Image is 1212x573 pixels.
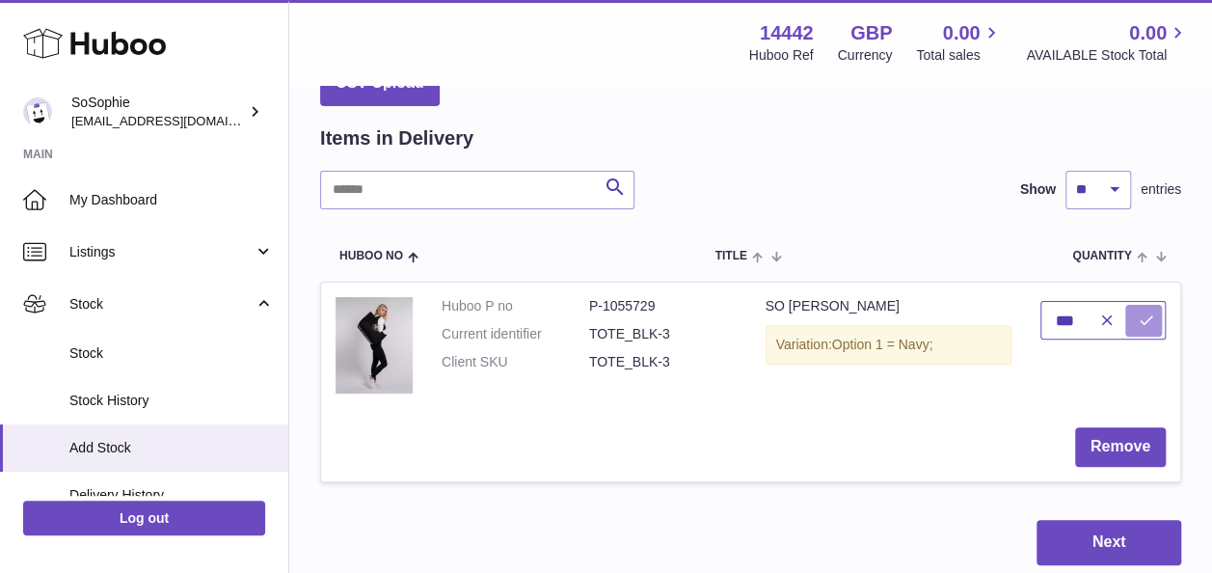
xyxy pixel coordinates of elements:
[69,295,254,314] span: Stock
[1129,20,1167,46] span: 0.00
[589,297,737,315] dd: P-1055729
[589,353,737,371] dd: TOTE_BLK-3
[916,20,1002,65] a: 0.00 Total sales
[69,486,274,505] span: Delivery History
[69,392,274,410] span: Stock History
[760,20,814,46] strong: 14442
[1075,427,1166,467] button: Remove
[832,337,933,352] span: Option 1 = Navy;
[442,353,589,371] dt: Client SKU
[714,250,746,262] span: Title
[1037,520,1181,565] button: Next
[751,283,1026,413] td: SO [PERSON_NAME]
[943,20,981,46] span: 0.00
[71,94,245,130] div: SoSophie
[69,191,274,209] span: My Dashboard
[838,46,893,65] div: Currency
[69,243,254,261] span: Listings
[23,97,52,126] img: internalAdmin-14442@internal.huboo.com
[442,325,589,343] dt: Current identifier
[69,344,274,363] span: Stock
[336,297,413,394] img: SO SOPHIE TOTE BLACK
[589,325,737,343] dd: TOTE_BLK-3
[1072,250,1131,262] span: Quantity
[766,325,1011,365] div: Variation:
[442,297,589,315] dt: Huboo P no
[749,46,814,65] div: Huboo Ref
[850,20,892,46] strong: GBP
[1141,180,1181,199] span: entries
[339,250,403,262] span: Huboo no
[1020,180,1056,199] label: Show
[916,46,1002,65] span: Total sales
[1026,46,1189,65] span: AVAILABLE Stock Total
[1026,20,1189,65] a: 0.00 AVAILABLE Stock Total
[71,113,283,128] span: [EMAIL_ADDRESS][DOMAIN_NAME]
[23,501,265,535] a: Log out
[320,125,473,151] h2: Items in Delivery
[69,439,274,457] span: Add Stock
